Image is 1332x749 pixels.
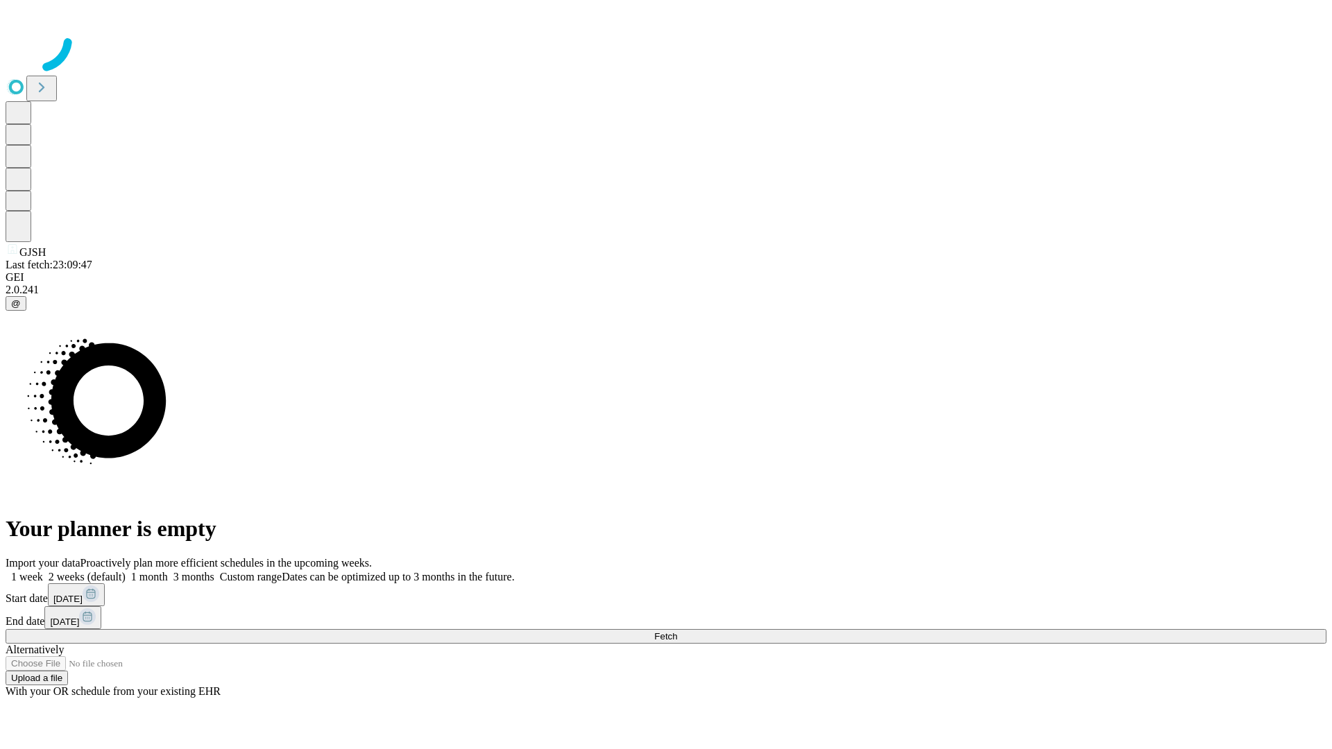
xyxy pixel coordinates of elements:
[6,271,1326,284] div: GEI
[6,284,1326,296] div: 2.0.241
[282,571,514,583] span: Dates can be optimized up to 3 months in the future.
[44,606,101,629] button: [DATE]
[11,298,21,309] span: @
[6,516,1326,542] h1: Your planner is empty
[48,583,105,606] button: [DATE]
[6,685,221,697] span: With your OR schedule from your existing EHR
[6,583,1326,606] div: Start date
[6,644,64,655] span: Alternatively
[80,557,372,569] span: Proactively plan more efficient schedules in the upcoming weeks.
[49,571,126,583] span: 2 weeks (default)
[173,571,214,583] span: 3 months
[220,571,282,583] span: Custom range
[131,571,168,583] span: 1 month
[11,571,43,583] span: 1 week
[6,671,68,685] button: Upload a file
[6,557,80,569] span: Import your data
[6,296,26,311] button: @
[6,606,1326,629] div: End date
[50,617,79,627] span: [DATE]
[6,629,1326,644] button: Fetch
[53,594,83,604] span: [DATE]
[654,631,677,642] span: Fetch
[6,259,92,270] span: Last fetch: 23:09:47
[19,246,46,258] span: GJSH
